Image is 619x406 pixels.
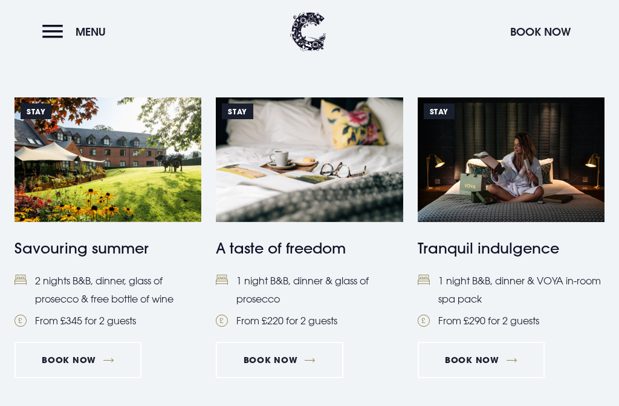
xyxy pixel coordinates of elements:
[15,312,201,330] li: From £345 for 2 guests
[290,12,326,51] img: Clandeboye Lodge
[216,237,403,259] h4: A taste of freedom
[216,342,343,378] a: Book Now
[424,103,455,119] span: Stay
[418,272,604,309] li: 1 night B&B, dinner & VOYA in-room spa pack
[504,19,577,45] button: Book Now
[15,315,27,327] img: Pound Coin
[216,97,403,330] a: Stay https://clandeboyelodge.s3-assets.com/offer-thumbnails/taste-of-freedom-special-offers-2025....
[418,237,604,259] h4: Tranquil indulgence
[222,103,253,119] span: Stay
[15,342,141,378] a: Book Now
[15,275,27,285] img: Bed
[216,275,228,285] img: Bed
[216,315,228,327] img: Pound Coin
[15,97,201,330] a: STAY https://clandeboyelodge.s3-assets.com/offer-thumbnails/Savouring-Summer.png Savouring summer...
[15,272,201,309] li: 2 nights B&B, dinner, glass of prosecco & free bottle of wine
[216,272,403,309] li: 1 night B&B, dinner & glass of prosecco
[418,342,545,378] a: Book Now
[418,315,430,327] img: Pound Coin
[15,97,201,222] img: https://clandeboyelodge.s3-assets.com/offer-thumbnails/Savouring-Summer.png
[42,19,112,45] button: Menu
[21,103,51,119] span: STAY
[418,312,604,330] li: From £290 for 2 guests
[76,25,106,39] span: Menu
[418,97,604,222] img: A woman opening a gift box of VOYA spa products
[418,97,604,330] a: Stay A woman opening a gift box of VOYA spa products Tranquil indulgence Bed1 night B&B, dinner &...
[216,97,403,222] img: https://clandeboyelodge.s3-assets.com/offer-thumbnails/taste-of-freedom-special-offers-2025.png
[418,275,430,285] img: Bed
[216,312,403,330] li: From £220 for 2 guests
[15,237,201,259] h4: Savouring summer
